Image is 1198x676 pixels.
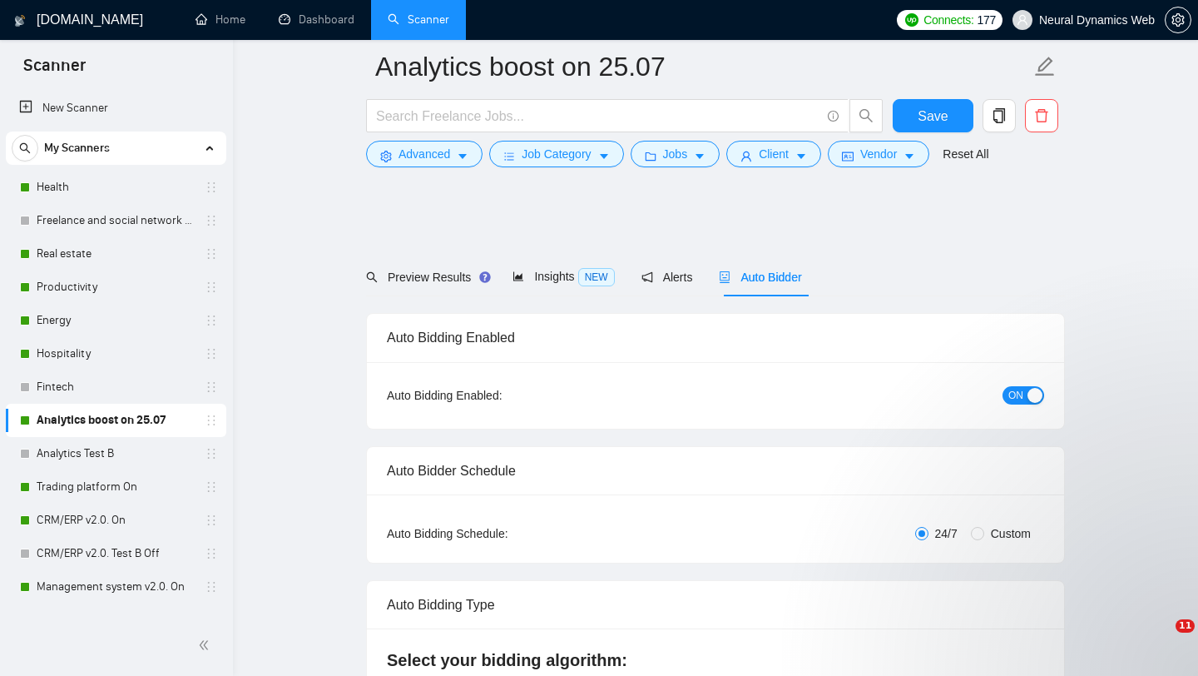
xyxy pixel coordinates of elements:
[759,145,789,163] span: Client
[512,270,614,283] span: Insights
[37,604,195,637] a: Test B Management system v2.0. Off
[387,314,1044,361] div: Auto Bidding Enabled
[631,141,720,167] button: folderJobscaret-down
[37,370,195,404] a: Fintech
[198,637,215,654] span: double-left
[828,141,929,167] button: idcardVendorcaret-down
[943,145,988,163] a: Reset All
[205,480,218,494] span: holder
[923,11,973,29] span: Connects:
[1025,99,1058,132] button: delete
[478,270,493,285] div: Tooltip anchor
[795,150,807,162] span: caret-down
[205,181,218,194] span: holder
[37,470,195,504] a: Trading platform On
[205,580,218,594] span: holder
[205,447,218,460] span: holder
[387,649,1044,672] h4: Select your bidding algorithm:
[37,437,195,470] a: Analytics Test B
[740,150,752,162] span: user
[37,237,195,271] a: Real estate
[366,141,483,167] button: settingAdvancedcaret-down
[1165,7,1191,33] button: setting
[279,12,354,27] a: dashboardDashboard
[205,414,218,427] span: holder
[1165,13,1191,27] a: setting
[366,271,486,284] span: Preview Results
[10,53,99,88] span: Scanner
[842,150,854,162] span: idcard
[205,547,218,560] span: holder
[903,150,915,162] span: caret-down
[983,108,1015,123] span: copy
[6,92,226,125] li: New Scanner
[205,614,218,627] span: holder
[205,281,218,294] span: holder
[205,380,218,394] span: holder
[457,150,468,162] span: caret-down
[37,304,195,337] a: Energy
[641,271,653,283] span: notification
[12,135,38,162] button: search
[205,247,218,261] span: holder
[375,46,1031,87] input: Scanner name...
[1026,108,1057,123] span: delete
[1008,386,1023,405] span: ON
[726,141,821,167] button: userClientcaret-down
[850,108,882,123] span: search
[388,12,449,27] a: searchScanner
[641,271,693,284] span: Alerts
[645,150,656,162] span: folder
[37,504,195,537] a: CRM/ERP v2.0. On
[578,268,615,286] span: NEW
[849,99,883,132] button: search
[694,150,705,162] span: caret-down
[205,514,218,527] span: holder
[205,347,218,360] span: holder
[37,404,195,437] a: Analytics boost on 25.07
[893,99,973,132] button: Save
[37,537,195,570] a: CRM/ERP v2.0. Test B Off
[978,11,996,29] span: 177
[860,145,897,163] span: Vendor
[512,271,524,282] span: area-chart
[196,12,245,27] a: homeHome
[37,204,195,237] a: Freelance and social network (change includes)
[1141,619,1181,659] iframe: Intercom live chat
[489,141,623,167] button: barsJob Categorycaret-down
[719,271,801,284] span: Auto Bidder
[828,111,839,122] span: info-circle
[387,447,1044,495] div: Auto Bidder Schedule
[387,524,606,543] div: Auto Bidding Schedule:
[380,150,392,162] span: setting
[205,314,218,327] span: holder
[905,13,918,27] img: upwork-logo.png
[1017,14,1028,26] span: user
[12,142,37,154] span: search
[522,145,591,163] span: Job Category
[1166,13,1191,27] span: setting
[14,7,26,34] img: logo
[1034,56,1056,77] span: edit
[503,150,515,162] span: bars
[37,570,195,604] a: Management system v2.0. On
[399,145,450,163] span: Advanced
[387,581,1044,629] div: Auto Bidding Type
[366,271,378,283] span: search
[983,99,1016,132] button: copy
[19,92,213,125] a: New Scanner
[37,271,195,304] a: Productivity
[37,337,195,370] a: Hospitality
[719,271,730,283] span: robot
[1176,619,1195,633] span: 11
[918,106,948,127] span: Save
[205,214,218,227] span: holder
[37,171,195,204] a: Health
[598,150,610,162] span: caret-down
[387,386,606,405] div: Auto Bidding Enabled:
[44,132,110,165] span: My Scanners
[376,106,820,127] input: Search Freelance Jobs...
[663,145,688,163] span: Jobs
